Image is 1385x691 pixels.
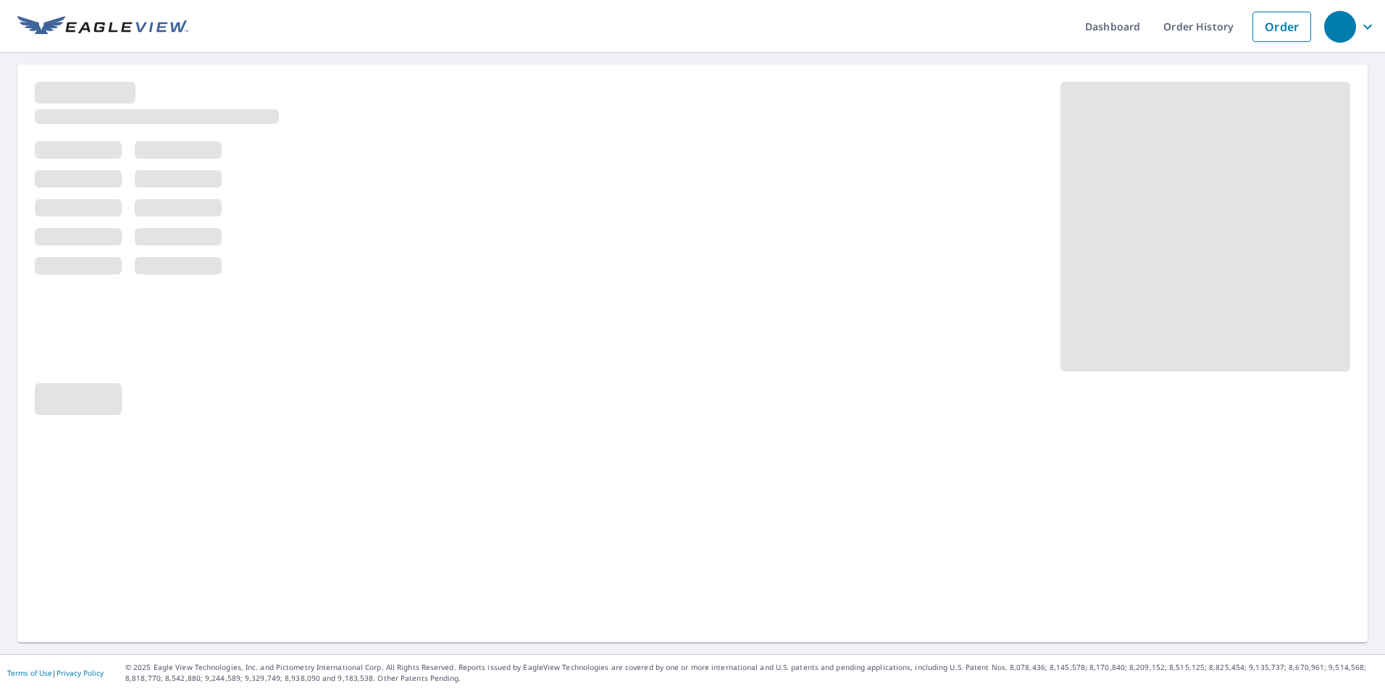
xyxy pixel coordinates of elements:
p: | [7,669,104,677]
img: EV Logo [17,16,188,38]
a: Order [1252,12,1311,42]
a: Privacy Policy [57,668,104,678]
p: © 2025 Eagle View Technologies, Inc. and Pictometry International Corp. All Rights Reserved. Repo... [125,662,1378,684]
a: Terms of Use [7,668,52,678]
